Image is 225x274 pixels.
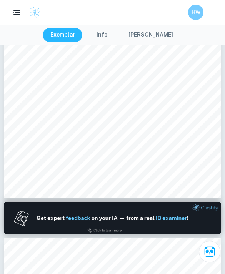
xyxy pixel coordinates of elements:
[121,28,181,42] button: [PERSON_NAME]
[192,8,200,17] h6: HW
[85,28,119,42] button: Info
[199,241,220,262] button: Ask Clai
[43,28,83,42] button: Exemplar
[25,7,41,18] a: Clastify logo
[188,5,203,20] button: HW
[29,7,41,18] img: Clastify logo
[4,202,221,234] img: Ad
